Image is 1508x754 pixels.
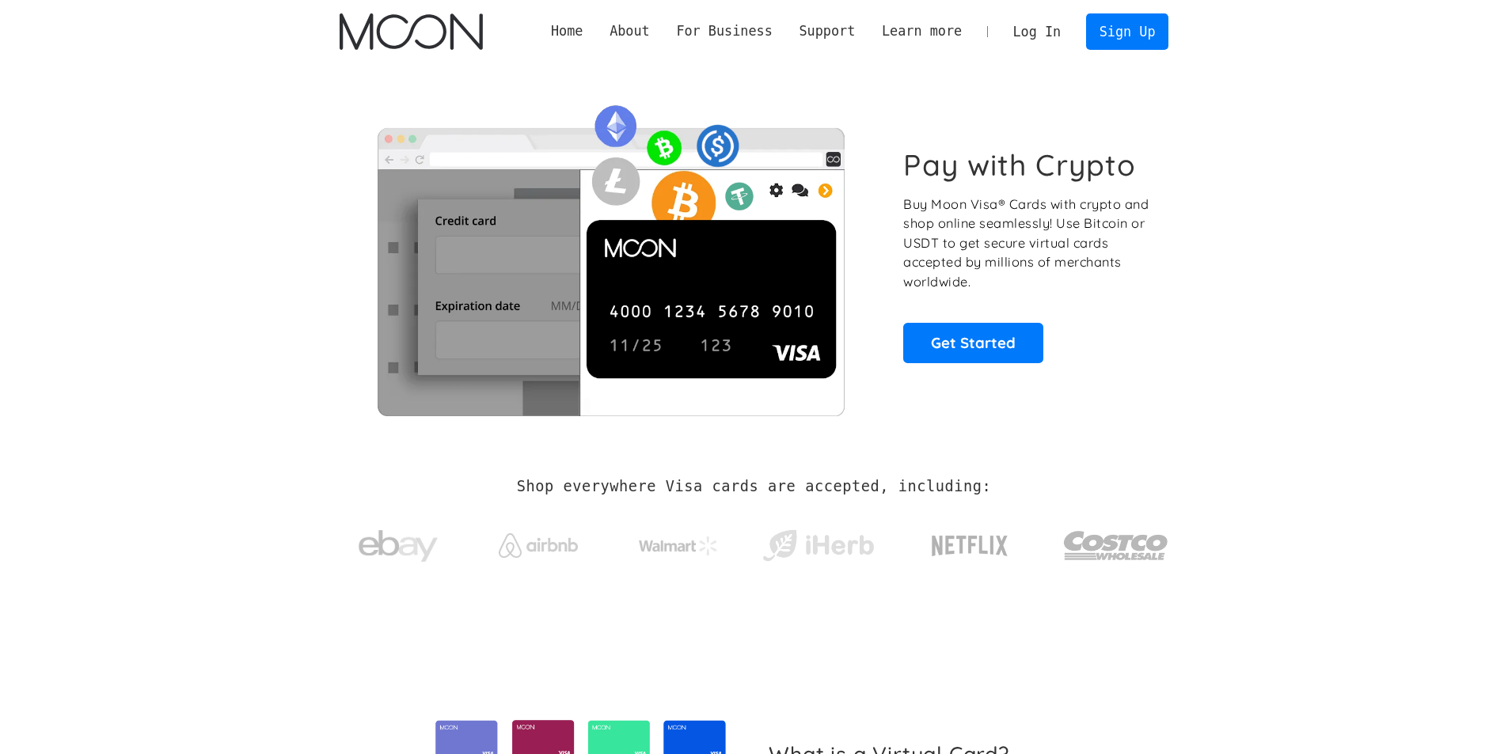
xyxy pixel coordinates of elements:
a: Home [537,21,596,41]
img: ebay [359,521,438,571]
h1: Pay with Crypto [903,147,1136,183]
a: ebay [340,506,458,579]
img: Moon Logo [340,13,483,50]
a: Walmart [619,521,737,563]
h2: Shop everywhere Visa cards are accepted, including: [517,478,991,495]
img: Walmart [639,536,718,555]
p: Buy Moon Visa® Cards with crypto and shop online seamlessly! Use Bitcoin or USDT to get secure vi... [903,195,1151,292]
img: Costco [1063,516,1169,575]
a: Airbnb [479,517,597,566]
div: Learn more [882,21,962,41]
img: Netflix [930,526,1009,566]
img: iHerb [759,525,877,566]
div: Support [799,21,855,41]
a: Sign Up [1086,13,1168,49]
div: About [610,21,650,41]
div: For Business [676,21,772,41]
a: Get Started [903,323,1043,362]
a: Log In [1000,14,1074,49]
img: Moon Cards let you spend your crypto anywhere Visa is accepted. [340,94,882,415]
img: Airbnb [499,533,578,558]
a: iHerb [759,510,877,574]
a: Costco [1063,500,1169,583]
a: Netflix [899,510,1041,574]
